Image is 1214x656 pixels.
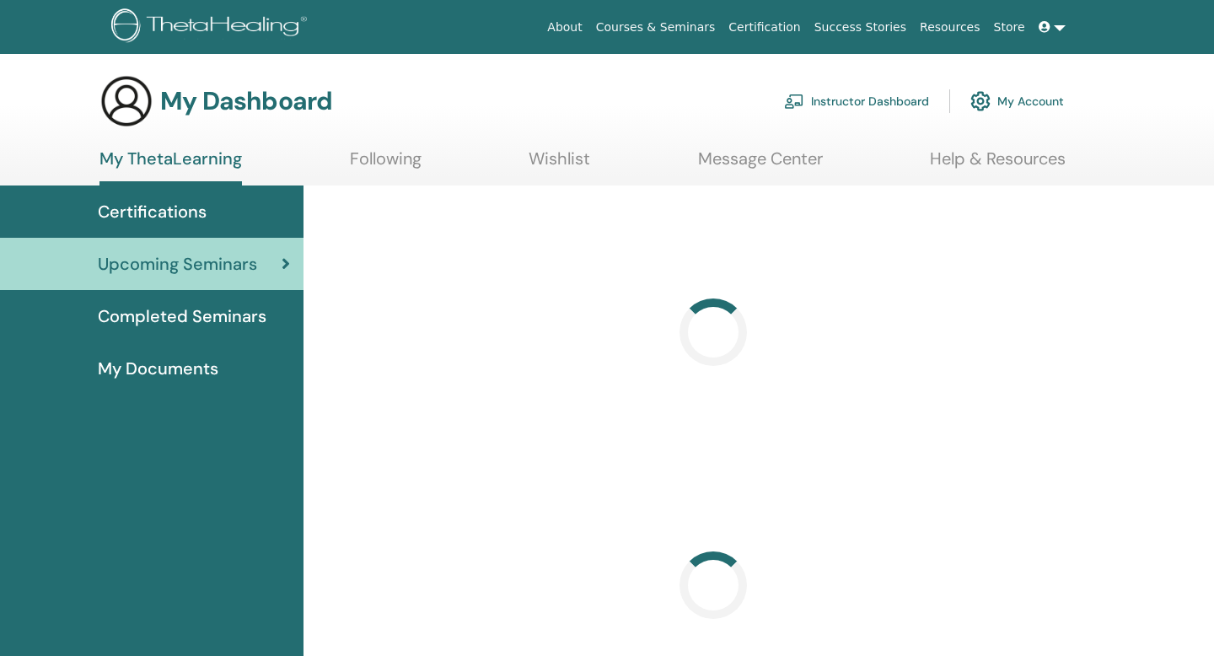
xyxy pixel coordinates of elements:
a: My Account [970,83,1064,120]
a: Instructor Dashboard [784,83,929,120]
a: Message Center [698,148,823,181]
a: Courses & Seminars [589,12,722,43]
span: Upcoming Seminars [98,251,257,277]
a: About [540,12,588,43]
img: cog.svg [970,87,991,116]
h3: My Dashboard [160,86,332,116]
a: Success Stories [808,12,913,43]
a: Following [350,148,422,181]
span: Completed Seminars [98,304,266,329]
a: My ThetaLearning [99,148,242,186]
img: generic-user-icon.jpg [99,74,153,128]
a: Help & Resources [930,148,1066,181]
img: logo.png [111,8,313,46]
a: Store [987,12,1032,43]
span: My Documents [98,356,218,381]
a: Certification [722,12,807,43]
a: Wishlist [529,148,590,181]
span: Certifications [98,199,207,224]
img: chalkboard-teacher.svg [784,94,804,109]
a: Resources [913,12,987,43]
